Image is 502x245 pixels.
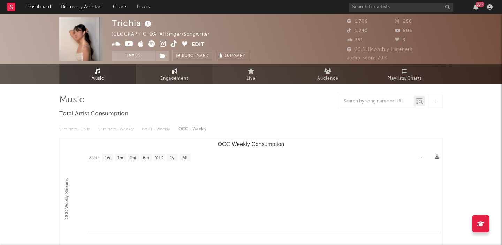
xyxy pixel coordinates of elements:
[387,75,422,83] span: Playlists/Charts
[117,155,123,160] text: 1m
[182,155,187,160] text: All
[182,52,208,60] span: Benchmark
[91,75,104,83] span: Music
[172,51,212,61] a: Benchmark
[59,110,128,118] span: Total Artist Consumption
[112,17,153,29] div: Trichia
[218,141,284,147] text: OCC Weekly Consumption
[225,54,245,58] span: Summary
[143,155,149,160] text: 6m
[395,19,412,24] span: 266
[59,64,136,84] a: Music
[170,155,174,160] text: 1y
[476,2,484,7] div: 99 +
[192,40,204,49] button: Edit
[160,75,188,83] span: Engagement
[419,155,423,160] text: →
[213,64,289,84] a: Live
[349,3,453,12] input: Search for artists
[130,155,136,160] text: 3m
[347,56,388,60] span: Jump Score: 70.4
[64,178,69,219] text: OCC Weekly Streams
[395,38,405,43] span: 3
[289,64,366,84] a: Audience
[136,64,213,84] a: Engagement
[105,155,111,160] text: 1w
[395,29,412,33] span: 803
[112,30,218,39] div: [GEOGRAPHIC_DATA] | Singer/Songwriter
[347,19,368,24] span: 1,706
[340,99,414,104] input: Search by song name or URL
[216,51,249,61] button: Summary
[112,51,155,61] button: Track
[317,75,339,83] span: Audience
[246,75,256,83] span: Live
[347,47,412,52] span: 26,511 Monthly Listeners
[347,38,363,43] span: 351
[366,64,443,84] a: Playlists/Charts
[347,29,368,33] span: 1,240
[155,155,163,160] text: YTD
[473,4,478,10] button: 99+
[89,155,100,160] text: Zoom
